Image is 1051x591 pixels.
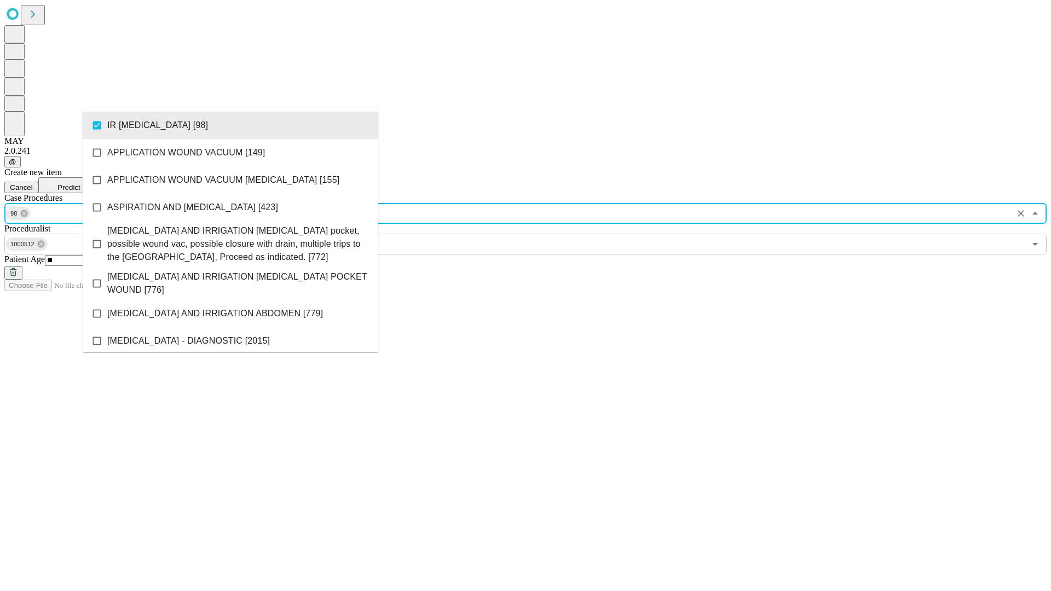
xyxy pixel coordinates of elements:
[4,193,62,202] span: Scheduled Procedure
[9,158,16,166] span: @
[1013,206,1029,221] button: Clear
[107,307,323,320] span: [MEDICAL_DATA] AND IRRIGATION ABDOMEN [779]
[107,146,265,159] span: APPLICATION WOUND VACUUM [149]
[38,177,89,193] button: Predict
[107,270,369,297] span: [MEDICAL_DATA] AND IRRIGATION [MEDICAL_DATA] POCKET WOUND [776]
[4,224,50,233] span: Proceduralist
[4,182,38,193] button: Cancel
[1027,206,1043,221] button: Close
[6,238,39,251] span: 1000512
[6,207,31,220] div: 98
[107,173,339,187] span: APPLICATION WOUND VACUUM [MEDICAL_DATA] [155]
[4,167,62,177] span: Create new item
[107,201,278,214] span: ASPIRATION AND [MEDICAL_DATA] [423]
[4,156,21,167] button: @
[57,183,80,192] span: Predict
[6,237,48,251] div: 1000512
[107,119,208,132] span: IR [MEDICAL_DATA] [98]
[6,207,22,220] span: 98
[1027,236,1043,252] button: Open
[4,254,45,264] span: Patient Age
[4,146,1047,156] div: 2.0.241
[107,224,369,264] span: [MEDICAL_DATA] AND IRRIGATION [MEDICAL_DATA] pocket, possible wound vac, possible closure with dr...
[4,136,1047,146] div: MAY
[10,183,33,192] span: Cancel
[107,334,270,347] span: [MEDICAL_DATA] - DIAGNOSTIC [2015]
